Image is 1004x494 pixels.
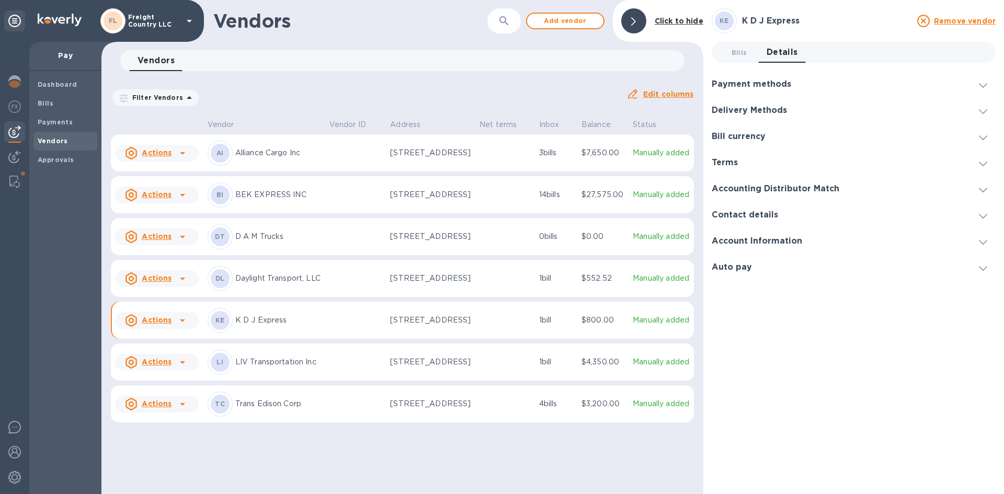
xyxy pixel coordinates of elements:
div: Unpin categories [4,10,25,31]
h3: Accounting Distributor Match [712,184,839,194]
b: KE [720,17,729,25]
p: [STREET_ADDRESS] [390,147,471,158]
h3: Terms [712,158,738,168]
h3: Account Information [712,236,802,246]
p: [STREET_ADDRESS] [390,357,471,367]
u: Actions [142,399,172,408]
u: Edit columns [643,90,694,98]
p: Pay [38,50,93,61]
p: 1 bill [539,273,573,284]
b: DL [215,274,225,282]
h3: Delivery Methods [712,106,787,116]
p: Manually added [633,315,689,326]
p: Daylight Transport, LLC [235,273,321,284]
p: Manually added [633,231,689,242]
b: Approvals [38,156,74,164]
p: [STREET_ADDRESS] [390,273,471,284]
p: Net terms [480,119,517,130]
p: Status [633,119,656,130]
p: 0 bills [539,231,573,242]
p: Vendor [208,119,234,130]
b: Click to hide [655,17,703,25]
p: Vendor ID [329,119,366,130]
h1: Vendors [213,10,459,32]
p: Filter Vendors [128,93,183,102]
h3: Auto pay [712,262,752,272]
span: Net terms [480,119,530,130]
u: Actions [142,358,172,366]
img: Logo [38,14,82,26]
span: Balance [581,119,624,130]
p: BEK EXPRESS INC [235,189,321,200]
p: Manually added [633,398,689,409]
span: Vendor ID [329,119,380,130]
span: Vendors [138,53,175,68]
p: 1 bill [539,357,573,367]
u: Remove vendor [934,17,996,25]
p: $4,350.00 [581,357,624,367]
p: 1 bill [539,315,573,326]
p: $3,200.00 [581,398,624,409]
b: LI [216,358,223,366]
p: D A M Trucks [235,231,321,242]
p: $7,650.00 [581,147,624,158]
p: Manually added [633,147,689,158]
h3: K D J Express [742,16,911,26]
span: Bills [732,47,747,58]
b: BI [216,191,224,199]
p: [STREET_ADDRESS] [390,398,471,409]
span: Vendor [208,119,248,130]
u: Actions [142,274,172,282]
b: Vendors [38,137,68,145]
p: $0.00 [581,231,624,242]
b: Payments [38,118,73,126]
span: Add vendor [535,15,595,27]
b: DT [215,233,225,240]
span: Details [767,45,798,60]
p: Manually added [633,273,689,284]
p: Address [390,119,420,130]
u: Actions [142,232,172,240]
p: [STREET_ADDRESS] [390,315,471,326]
p: Trans Edison Corp [235,398,321,409]
span: Inbox [539,119,573,130]
p: Inbox [539,119,560,130]
b: TC [215,400,225,408]
p: Freight Country LLC [128,14,180,28]
span: Address [390,119,434,130]
h3: Bill currency [712,132,766,142]
p: LIV Transportation Inc [235,357,321,367]
p: Manually added [633,189,689,200]
u: Actions [142,190,172,199]
b: FL [109,17,118,25]
b: Dashboard [38,81,77,88]
img: Foreign exchange [8,100,21,113]
p: [STREET_ADDRESS] [390,189,471,200]
h3: Contact details [712,210,778,220]
p: Alliance Cargo Inc [235,147,321,158]
p: $800.00 [581,315,624,326]
p: 14 bills [539,189,573,200]
b: Bills [38,99,53,107]
p: $27,575.00 [581,189,624,200]
p: [STREET_ADDRESS] [390,231,471,242]
u: Actions [142,148,172,157]
b: AI [216,149,224,157]
p: $552.52 [581,273,624,284]
h3: Payment methods [712,79,791,89]
b: KE [215,316,225,324]
p: 3 bills [539,147,573,158]
p: Balance [581,119,611,130]
button: Add vendor [526,13,604,29]
p: Manually added [633,357,689,367]
u: Actions [142,316,172,324]
p: K D J Express [235,315,321,326]
p: 4 bills [539,398,573,409]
